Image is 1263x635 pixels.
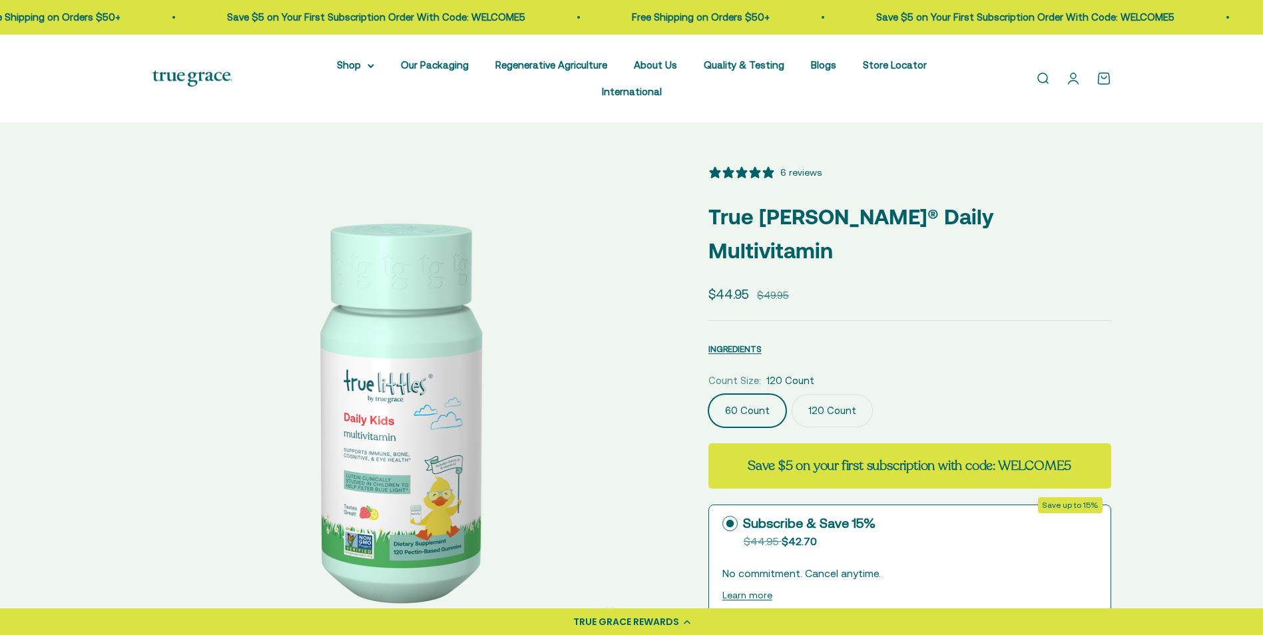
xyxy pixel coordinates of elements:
a: About Us [634,59,677,71]
a: Store Locator [863,59,927,71]
span: INGREDIENTS [708,344,762,354]
a: Free Shipping on Orders $50+ [627,11,765,23]
p: True [PERSON_NAME]® Daily Multivitamin [708,200,1111,268]
p: Save $5 on Your First Subscription Order With Code: WELCOME5 [872,9,1170,25]
div: 6 reviews [780,165,822,180]
p: Save $5 on Your First Subscription Order With Code: WELCOME5 [222,9,521,25]
legend: Count Size: [708,373,761,389]
a: Blogs [811,59,836,71]
sale-price: $44.95 [708,284,749,304]
compare-at-price: $49.95 [757,288,789,304]
div: TRUE GRACE REWARDS [573,615,679,629]
span: 120 Count [766,373,814,389]
a: Regenerative Agriculture [495,59,607,71]
button: 5 stars, 6 ratings [708,165,822,180]
a: International [602,86,662,97]
summary: Shop [337,57,374,73]
strong: Save $5 on your first subscription with code: WELCOME5 [748,457,1071,475]
a: Our Packaging [401,59,469,71]
a: Quality & Testing [704,59,784,71]
button: INGREDIENTS [708,341,762,357]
